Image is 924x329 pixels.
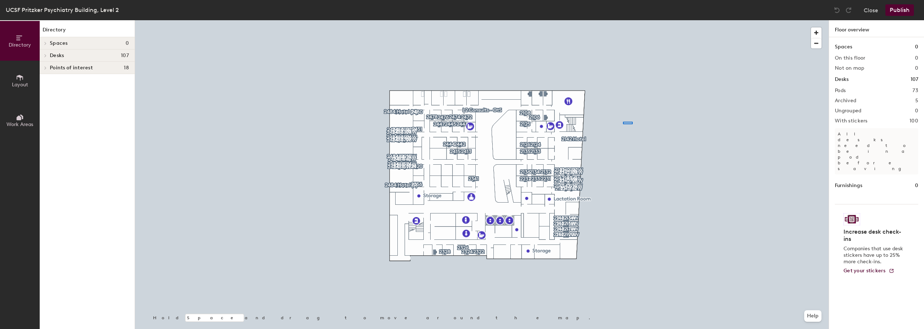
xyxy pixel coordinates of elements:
[915,108,918,114] h2: 0
[835,118,868,124] h2: With stickers
[804,310,821,322] button: Help
[910,118,918,124] h2: 100
[835,65,864,71] h2: Not on map
[121,53,129,59] span: 107
[12,82,28,88] span: Layout
[835,75,849,83] h1: Desks
[50,53,64,59] span: Desks
[864,4,878,16] button: Close
[40,26,135,37] h1: Directory
[6,5,119,14] div: UCSF Pritzker Psychiatry Building, Level 2
[915,65,918,71] h2: 0
[844,268,894,274] a: Get your stickers
[915,98,918,104] h2: 5
[844,228,905,243] h4: Increase desk check-ins
[915,43,918,51] h1: 0
[124,65,129,71] span: 18
[835,108,862,114] h2: Ungrouped
[835,98,856,104] h2: Archived
[915,182,918,190] h1: 0
[835,43,852,51] h1: Spaces
[835,55,866,61] h2: On this floor
[835,128,918,174] p: All desks need to be in a pod before saving
[844,268,886,274] span: Get your stickers
[835,88,846,94] h2: Pods
[844,213,860,225] img: Sticker logo
[833,7,841,14] img: Undo
[9,42,31,48] span: Directory
[915,55,918,61] h2: 0
[835,182,862,190] h1: Furnishings
[50,40,68,46] span: Spaces
[844,246,905,265] p: Companies that use desk stickers have up to 25% more check-ins.
[829,20,924,37] h1: Floor overview
[6,121,33,127] span: Work Areas
[50,65,93,71] span: Points of interest
[911,75,918,83] h1: 107
[845,7,852,14] img: Redo
[912,88,918,94] h2: 73
[885,4,914,16] button: Publish
[126,40,129,46] span: 0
